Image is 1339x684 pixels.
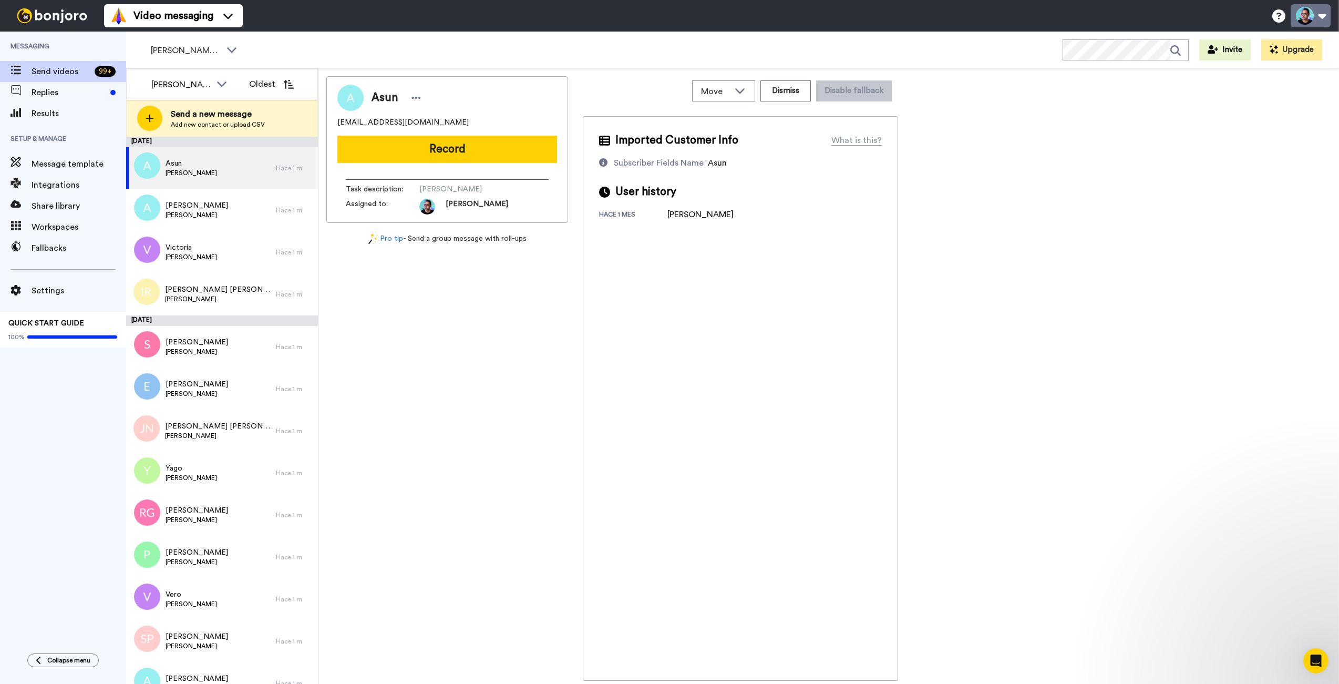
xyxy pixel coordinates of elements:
[831,134,882,147] div: What is this?
[760,80,811,101] button: Dismiss
[276,427,313,435] div: Hace 1 m
[166,253,217,261] span: [PERSON_NAME]
[165,284,271,295] span: [PERSON_NAME] [PERSON_NAME]
[134,237,160,263] img: v.png
[171,120,265,129] span: Add new contact or upload CSV
[32,86,106,99] span: Replies
[32,107,126,120] span: Results
[47,656,90,665] span: Collapse menu
[134,457,160,484] img: y.png
[32,65,90,78] span: Send videos
[171,108,265,120] span: Send a new message
[134,626,160,652] img: sp.png
[614,157,704,169] div: Subscriber Fields Name
[708,159,727,167] span: Asun
[110,7,127,24] img: vm-color.svg
[1261,39,1322,60] button: Upgrade
[166,505,228,516] span: [PERSON_NAME]
[8,333,25,341] span: 100%
[1199,39,1251,60] button: Invite
[166,589,217,600] span: Vero
[32,242,126,254] span: Fallbacks
[166,379,228,390] span: [PERSON_NAME]
[8,320,84,327] span: QUICK START GUIDE
[32,179,126,191] span: Integrations
[32,158,126,170] span: Message template
[337,85,364,111] img: Image of Asun
[276,343,313,351] div: Hace 1 m
[276,385,313,393] div: Hace 1 m
[276,637,313,646] div: Hace 1 m
[133,279,160,305] img: ir.png
[346,184,419,195] span: Task description :
[337,136,557,163] button: Record
[126,315,318,326] div: [DATE]
[241,74,302,95] button: Oldest
[133,415,160,442] img: jn.png
[166,158,217,169] span: Asun
[276,164,313,172] div: Hace 1 m
[816,80,892,101] button: Disable fallback
[1303,648,1328,673] iframe: Intercom live chat
[615,132,738,148] span: Imported Customer Info
[134,584,160,610] img: v.png
[368,233,403,244] a: Pro tip
[166,390,228,398] span: [PERSON_NAME]
[134,195,160,221] img: a.png
[346,199,419,215] span: Assigned to:
[32,284,126,297] span: Settings
[126,137,318,147] div: [DATE]
[372,90,398,106] span: Asun
[667,208,734,221] div: [PERSON_NAME]
[32,200,126,212] span: Share library
[276,206,313,215] div: Hace 1 m
[166,200,228,211] span: [PERSON_NAME]
[276,553,313,562] div: Hace 1 m
[419,199,435,215] img: 061490e1-8e71-4a09-818f-43e2a9bcd350-1748471248.jpg
[134,542,160,568] img: p.png
[134,373,160,400] img: e.png
[27,654,99,667] button: Collapse menu
[337,117,469,128] span: [EMAIL_ADDRESS][DOMAIN_NAME]
[276,511,313,519] div: Hace 1 m
[368,233,378,244] img: magic-wand.svg
[13,8,91,23] img: bj-logo-header-white.svg
[701,85,729,98] span: Move
[615,184,676,200] span: User history
[166,337,228,348] span: [PERSON_NAME]
[166,516,228,524] span: [PERSON_NAME]
[166,242,217,253] span: Victoria
[165,295,271,303] span: [PERSON_NAME]
[32,221,126,233] span: Workspaces
[326,233,568,244] div: - Send a group message with roll-ups
[165,432,271,440] span: [PERSON_NAME]
[166,642,228,650] span: [PERSON_NAME]
[165,421,271,432] span: [PERSON_NAME] [PERSON_NAME]
[133,8,213,23] span: Video messaging
[446,199,508,215] span: [PERSON_NAME]
[166,211,228,219] span: [PERSON_NAME]
[276,248,313,257] div: Hace 1 m
[166,558,228,566] span: [PERSON_NAME]
[419,184,519,195] span: [PERSON_NAME]
[166,169,217,177] span: [PERSON_NAME]
[134,331,160,358] img: s.png
[276,595,313,604] div: Hace 1 m
[276,469,313,477] div: Hace 1 m
[166,463,217,474] span: Yago
[166,673,228,684] span: [PERSON_NAME]
[166,474,217,482] span: [PERSON_NAME]
[151,44,221,57] span: [PERSON_NAME] - General
[166,348,228,356] span: [PERSON_NAME]
[95,66,116,77] div: 99 +
[166,547,228,558] span: [PERSON_NAME]
[151,78,211,91] div: [PERSON_NAME] Accion Viral
[134,152,160,179] img: a.png
[599,210,667,221] div: hace 1 mes
[166,600,217,608] span: [PERSON_NAME]
[166,631,228,642] span: [PERSON_NAME]
[134,499,160,526] img: rg.png
[276,290,313,299] div: Hace 1 m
